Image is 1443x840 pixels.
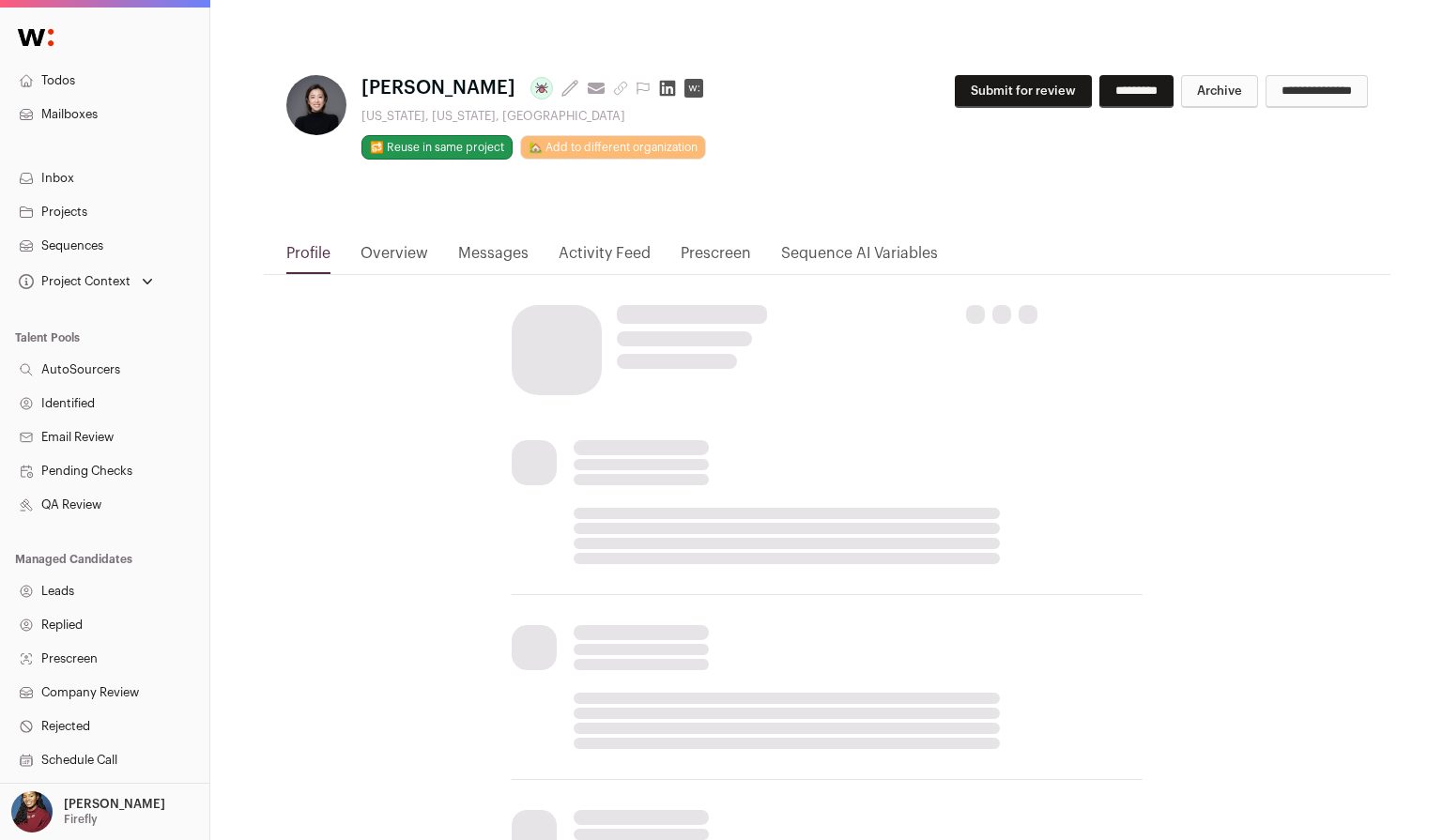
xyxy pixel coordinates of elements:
[11,791,53,832] img: 10010497-medium_jpg
[559,242,651,274] a: Activity Feed
[64,797,165,812] p: [PERSON_NAME]
[361,135,513,160] button: 🔂 Reuse in same project
[15,274,130,289] div: Project Context
[361,75,515,101] span: [PERSON_NAME]
[1181,75,1258,108] button: Archive
[8,791,169,832] button: Open dropdown
[64,812,98,827] p: Firefly
[286,75,346,135] img: 940916fd04a05866ddcc65b6c04d1845cb3321472f06bd787bd83fcad3fe6727.jpg
[361,242,428,274] a: Overview
[955,75,1092,108] button: Submit for review
[8,19,64,56] img: Wellfound
[520,135,706,160] a: 🏡 Add to different organization
[781,242,938,274] a: Sequence AI Variables
[681,242,751,274] a: Prescreen
[15,268,157,295] button: Open dropdown
[286,242,330,274] a: Profile
[361,109,711,124] div: [US_STATE], [US_STATE], [GEOGRAPHIC_DATA]
[458,242,529,274] a: Messages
